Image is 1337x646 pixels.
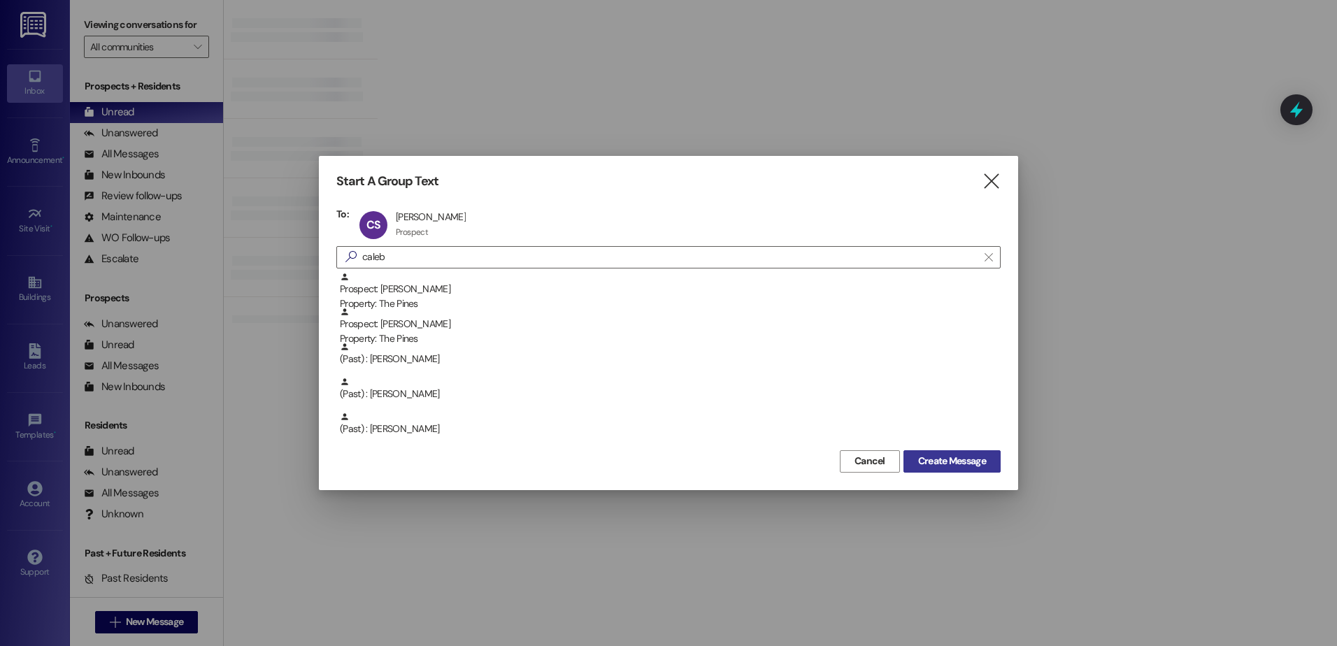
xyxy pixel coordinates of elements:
button: Clear text [978,247,1000,268]
div: (Past) : [PERSON_NAME] [340,377,1001,401]
div: Property: The Pines [340,331,1001,346]
div: Prospect: [PERSON_NAME]Property: The Pines [336,272,1001,307]
div: Prospect: [PERSON_NAME]Property: The Pines [336,307,1001,342]
div: (Past) : [PERSON_NAME] [340,342,1001,366]
div: (Past) : [PERSON_NAME] [336,412,1001,447]
div: (Past) : [PERSON_NAME] [336,377,1001,412]
div: Prospect [396,227,428,238]
div: Prospect: [PERSON_NAME] [340,307,1001,347]
span: CS [366,217,380,232]
button: Create Message [903,450,1001,473]
h3: Start A Group Text [336,173,438,189]
div: Property: The Pines [340,296,1001,311]
input: Search for any contact or apartment [362,247,978,267]
h3: To: [336,208,349,220]
i:  [985,252,992,263]
span: Create Message [918,454,986,468]
i:  [982,174,1001,189]
div: Prospect: [PERSON_NAME] [340,272,1001,312]
div: (Past) : [PERSON_NAME] [340,412,1001,436]
div: [PERSON_NAME] [396,210,466,223]
i:  [340,250,362,264]
span: Cancel [855,454,885,468]
div: (Past) : [PERSON_NAME] [336,342,1001,377]
button: Cancel [840,450,900,473]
